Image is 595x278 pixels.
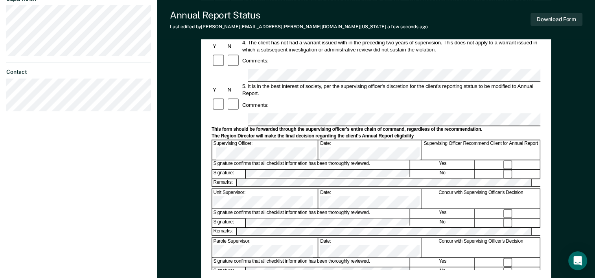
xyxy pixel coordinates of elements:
[212,133,540,139] div: The Region Director will make the final decision regarding the client's Annual Report eligibility
[212,86,226,93] div: Y
[212,189,319,208] div: Unit Supervisor:
[422,238,540,257] div: Concur with Supervising Officer's Decision
[319,141,421,160] div: Date:
[568,251,587,270] div: Open Intercom Messenger
[212,219,246,227] div: Signature:
[170,24,428,29] div: Last edited by [PERSON_NAME][EMAIL_ADDRESS][PERSON_NAME][DOMAIN_NAME][US_STATE]
[212,42,226,49] div: Y
[387,24,428,29] span: a few seconds ago
[411,161,475,169] div: Yes
[241,57,270,64] div: Comments:
[212,161,410,169] div: Signature confirms that all checklist information has been thoroughly reviewed.
[531,13,582,26] button: Download Form
[212,179,238,186] div: Remarks:
[241,39,540,53] div: 4. The client has not had a warrant issued with in the preceding two years of supervision. This d...
[212,258,410,267] div: Signature confirms that all checklist information has been thoroughly reviewed.
[411,219,475,227] div: No
[241,101,270,108] div: Comments:
[411,258,475,267] div: Yes
[411,209,475,218] div: Yes
[212,141,319,160] div: Supervising Officer:
[241,83,540,97] div: 5. It is in the best interest of society, per the supervising officer's discretion for the client...
[212,267,246,276] div: Signature:
[319,189,421,208] div: Date:
[212,126,540,133] div: This form should be forwarded through the supervising officer's entire chain of command, regardle...
[422,189,540,208] div: Concur with Supervising Officer's Decision
[212,170,246,178] div: Signature:
[212,238,319,257] div: Parole Supervisor:
[212,209,410,218] div: Signature confirms that all checklist information has been thoroughly reviewed.
[411,267,475,276] div: No
[422,141,540,160] div: Supervising Officer Recommend Client for Annual Report
[170,9,428,21] div: Annual Report Status
[319,238,421,257] div: Date:
[227,86,241,93] div: N
[411,170,475,178] div: No
[212,228,238,235] div: Remarks:
[227,42,241,49] div: N
[6,69,151,75] dt: Contact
